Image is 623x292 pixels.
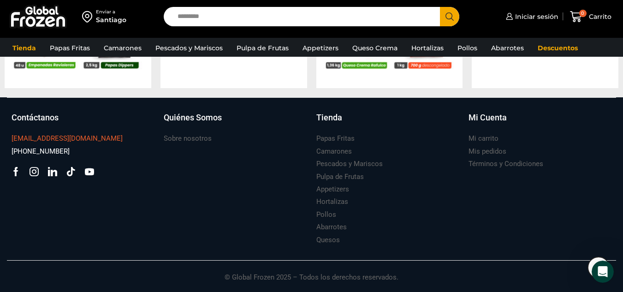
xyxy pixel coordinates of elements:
[164,112,222,124] h3: Quiénes Somos
[440,7,459,26] button: Search button
[316,197,348,207] h3: Hortalizas
[316,132,355,145] a: Papas Fritas
[316,112,459,133] a: Tienda
[298,39,343,57] a: Appetizers
[469,145,506,158] a: Mis pedidos
[316,112,342,124] h3: Tienda
[469,159,543,169] h3: Términos y Condiciones
[469,112,507,124] h3: Mi Cuenta
[316,145,352,158] a: Camarones
[7,261,616,283] p: © Global Frozen 2025 – Todos los derechos reservados.
[164,112,307,133] a: Quiénes Somos
[316,221,347,233] a: Abarrotes
[316,183,349,196] a: Appetizers
[587,12,611,21] span: Carrito
[316,172,364,182] h3: Pulpa de Frutas
[12,112,154,133] a: Contáctanos
[45,39,95,57] a: Papas Fritas
[469,158,543,170] a: Términos y Condiciones
[12,134,123,143] h3: [EMAIL_ADDRESS][DOMAIN_NAME]
[316,196,348,208] a: Hortalizas
[12,132,123,145] a: [EMAIL_ADDRESS][DOMAIN_NAME]
[12,112,59,124] h3: Contáctanos
[316,222,347,232] h3: Abarrotes
[533,39,582,57] a: Descuentos
[8,39,41,57] a: Tienda
[12,145,70,158] a: [PHONE_NUMBER]
[316,171,364,183] a: Pulpa de Frutas
[316,159,383,169] h3: Pescados y Mariscos
[316,134,355,143] h3: Papas Fritas
[316,210,336,220] h3: Pollos
[12,147,70,156] h3: [PHONE_NUMBER]
[504,7,558,26] a: Iniciar sesión
[316,147,352,156] h3: Camarones
[151,39,227,57] a: Pescados y Mariscos
[316,185,349,194] h3: Appetizers
[579,10,587,17] span: 0
[164,134,212,143] h3: Sobre nosotros
[96,15,126,24] div: Santiago
[316,158,383,170] a: Pescados y Mariscos
[513,12,558,21] span: Iniciar sesión
[407,39,448,57] a: Hortalizas
[232,39,293,57] a: Pulpa de Frutas
[469,147,506,156] h3: Mis pedidos
[348,39,402,57] a: Queso Crema
[316,235,340,245] h3: Quesos
[96,9,126,15] div: Enviar a
[487,39,528,57] a: Abarrotes
[316,209,336,221] a: Pollos
[82,9,96,24] img: address-field-icon.svg
[469,112,611,133] a: Mi Cuenta
[164,132,212,145] a: Sobre nosotros
[568,6,614,28] a: 0 Carrito
[453,39,482,57] a: Pollos
[469,134,498,143] h3: Mi carrito
[592,261,614,283] iframe: Intercom live chat
[99,39,146,57] a: Camarones
[316,234,340,246] a: Quesos
[469,132,498,145] a: Mi carrito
